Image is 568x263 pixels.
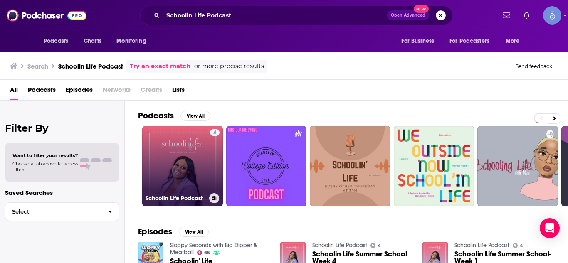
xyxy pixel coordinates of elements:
span: More [506,35,520,47]
a: All [10,83,18,100]
img: Podchaser - Follow, Share and Rate Podcasts [7,7,86,23]
a: Lists [172,83,185,100]
button: View All [180,111,210,121]
span: for more precise results [192,61,264,71]
a: 4Schoolin Life Podcast [142,126,223,206]
a: 4 [513,243,524,248]
span: Charts [84,35,101,47]
a: Charts [78,33,106,49]
a: Schoolin Life Podcast [454,242,509,249]
h3: Search [27,62,48,70]
span: Podcasts [44,35,68,47]
span: Credits [141,83,162,100]
a: EpisodesView All [138,226,209,237]
span: 4 [520,244,523,248]
p: Saved Searches [5,189,119,197]
input: Search podcasts, credits, & more... [163,9,387,22]
span: 4 [213,129,216,137]
span: Choose a tab above to access filters. [12,161,78,172]
a: PodcastsView All [138,111,210,121]
button: Send feedback [513,63,555,70]
span: New [414,5,429,13]
button: open menu [444,33,501,49]
div: Open Intercom Messenger [540,218,560,238]
span: Select [5,209,101,214]
span: Monitoring [116,35,146,47]
a: 4 [210,129,220,136]
span: Networks [103,83,131,100]
button: open menu [395,33,445,49]
span: 65 [204,251,210,255]
span: Want to filter your results? [12,152,78,158]
h2: Episodes [138,226,172,237]
span: For Business [401,35,434,47]
span: 4 [378,244,381,248]
a: Episodes [66,83,93,100]
a: Show notifications dropdown [499,8,514,22]
button: open menu [38,33,79,49]
a: Show notifications dropdown [520,8,533,22]
a: 65 [197,250,210,255]
a: Schoolin Life Podcast [312,242,367,249]
button: Show profile menu [543,6,561,25]
button: View All [179,227,209,237]
button: Select [5,202,119,221]
span: Logged in as Spiral5-G1 [543,6,561,25]
h3: Schoolin Life Podcast [58,62,123,70]
a: Podcasts [28,83,56,100]
button: Open AdvancedNew [387,10,429,20]
div: Search podcasts, credits, & more... [140,6,453,25]
h3: Schoolin Life Podcast [146,195,206,202]
span: Open Advanced [391,13,425,17]
h2: Podcasts [138,111,174,121]
img: User Profile [543,6,561,25]
a: Sloppy Seconds with Big Dipper & Meatball [170,242,257,256]
a: 4 [370,243,381,248]
button: open menu [500,33,530,49]
button: open menu [111,33,157,49]
a: Try an exact match [130,61,190,71]
span: For Podcasters [449,35,489,47]
h2: Filter By [5,122,119,134]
